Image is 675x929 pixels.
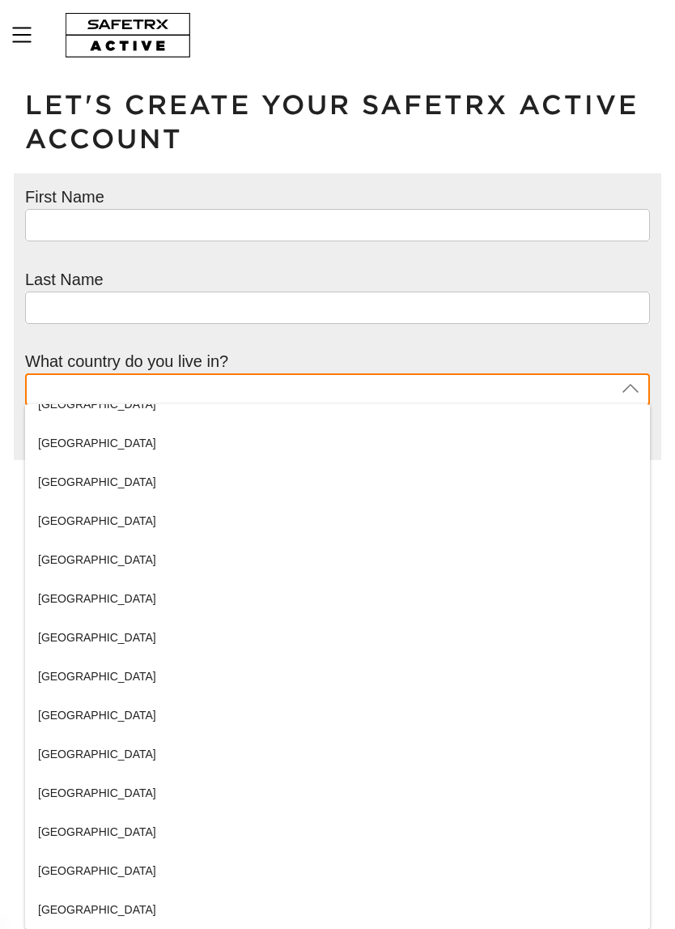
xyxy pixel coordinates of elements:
[38,709,156,722] span: [GEOGRAPHIC_DATA]
[38,670,156,683] span: [GEOGRAPHIC_DATA]
[25,188,104,206] label: First Name
[25,352,228,370] label: What country do you live in?
[38,592,156,605] span: [GEOGRAPHIC_DATA]
[38,786,156,799] span: [GEOGRAPHIC_DATA]
[38,631,156,644] span: [GEOGRAPHIC_DATA]
[38,398,156,411] span: [GEOGRAPHIC_DATA]
[38,825,156,838] span: [GEOGRAPHIC_DATA]
[38,553,156,566] span: [GEOGRAPHIC_DATA]
[25,271,104,288] label: Last Name
[38,748,156,761] span: [GEOGRAPHIC_DATA]
[38,475,156,488] span: [GEOGRAPHIC_DATA]
[38,437,156,450] span: [GEOGRAPHIC_DATA]
[8,18,49,52] button: Menu
[38,864,156,877] span: [GEOGRAPHIC_DATA]
[38,903,156,916] span: [GEOGRAPHIC_DATA]
[25,88,650,156] h1: Let's Create Your SafeTrx Active Account
[38,514,156,527] span: [GEOGRAPHIC_DATA]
